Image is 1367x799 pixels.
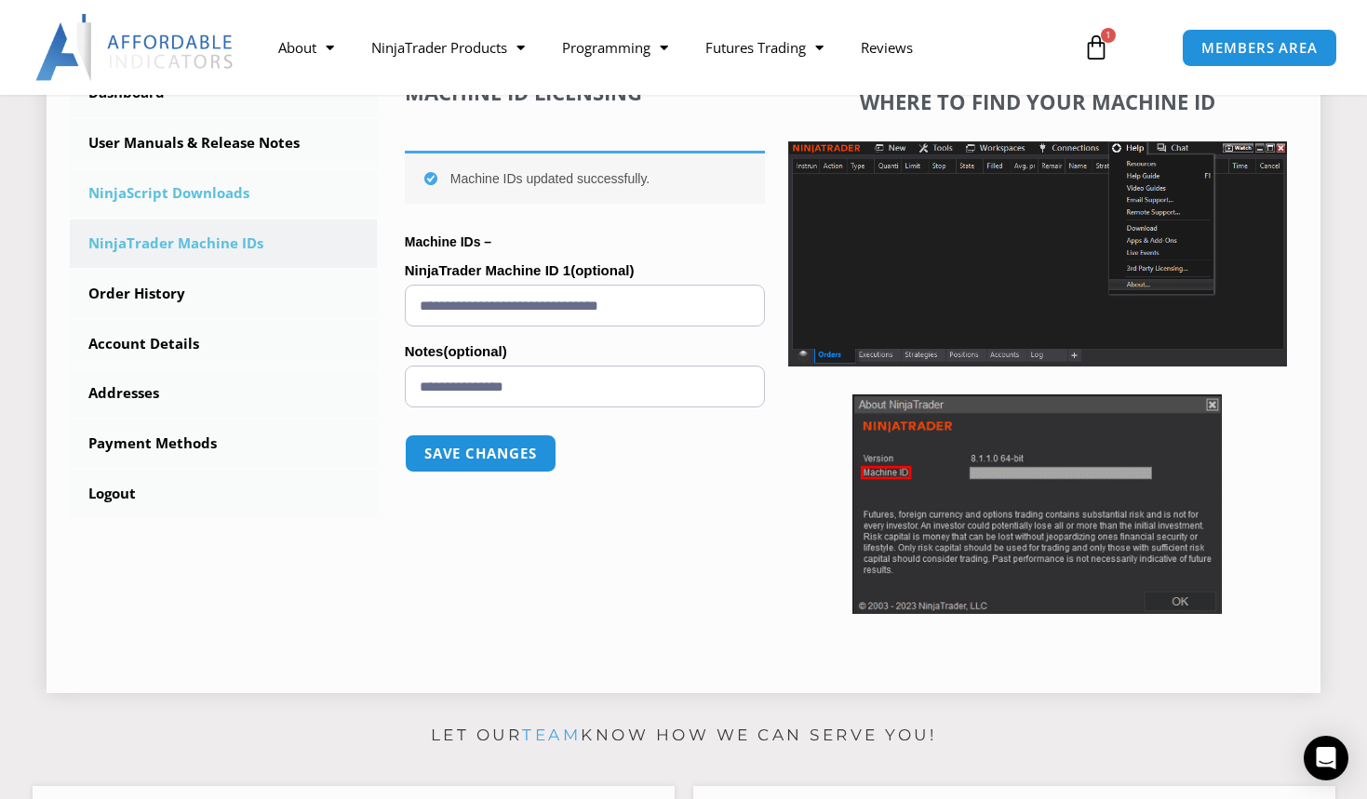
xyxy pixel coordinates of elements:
span: MEMBERS AREA [1201,41,1318,55]
img: LogoAI | Affordable Indicators – NinjaTrader [35,14,235,81]
a: Order History [70,270,377,318]
a: NinjaTrader Products [353,26,543,69]
span: 1 [1101,28,1116,43]
p: Let our know how we can serve you! [33,721,1335,751]
a: team [522,726,581,744]
a: About [260,26,353,69]
a: Programming [543,26,687,69]
h4: Where to find your Machine ID [788,89,1287,113]
a: 1 [1055,20,1137,74]
a: NinjaTrader Machine IDs [70,220,377,268]
a: Account Details [70,320,377,368]
a: Logout [70,470,377,518]
a: Payment Methods [70,419,377,468]
label: NinjaTrader Machine ID 1 [405,257,765,285]
span: (optional) [570,262,634,278]
nav: Menu [260,26,1066,69]
strong: Machine IDs – [405,234,491,249]
nav: Account pages [70,69,377,518]
label: Notes [405,338,765,366]
div: Open Intercom Messenger [1304,736,1348,780]
a: NinjaScript Downloads [70,169,377,218]
h4: Machine ID Licensing [405,80,765,104]
img: Screenshot 2025-01-17 1155544 | Affordable Indicators – NinjaTrader [788,141,1287,366]
a: Futures Trading [687,26,842,69]
div: Machine IDs updated successfully. [405,151,765,204]
a: Reviews [842,26,931,69]
a: Addresses [70,369,377,418]
span: (optional) [443,343,506,359]
a: MEMBERS AREA [1182,29,1337,67]
img: Screenshot 2025-01-17 114931 | Affordable Indicators – NinjaTrader [852,394,1222,614]
button: Save changes [405,434,556,473]
a: User Manuals & Release Notes [70,119,377,167]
